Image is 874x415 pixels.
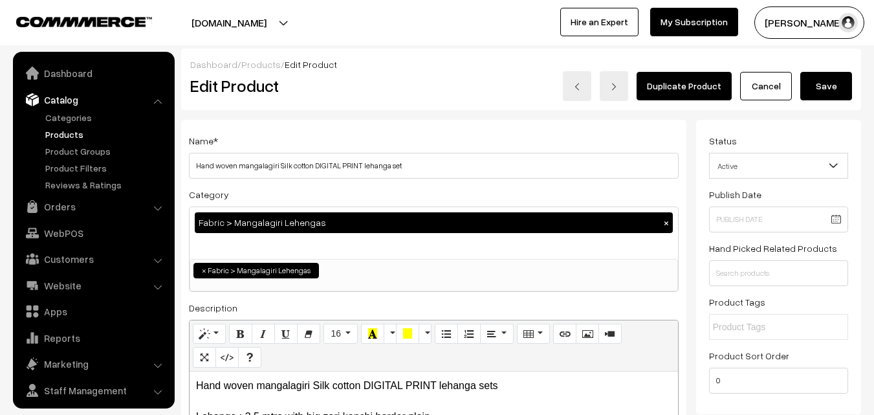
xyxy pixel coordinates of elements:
[190,59,237,70] a: Dashboard
[709,188,761,201] label: Publish Date
[710,155,847,177] span: Active
[16,221,170,245] a: WebPOS
[193,347,216,368] button: Full Screen
[190,58,852,71] div: / /
[297,324,320,344] button: Remove Font Style (CTRL+\)
[573,83,581,91] img: left-arrow.png
[274,324,298,344] button: Underline (CTRL+U)
[16,247,170,271] a: Customers
[361,324,384,344] button: Recent Color
[598,324,622,344] button: Video
[42,144,170,158] a: Product Groups
[16,379,170,402] a: Staff Management
[740,72,792,100] a: Cancel
[576,324,599,344] button: Picture
[553,324,576,344] button: Link (CTRL+K)
[241,59,281,70] a: Products
[661,217,672,229] button: ×
[709,349,789,363] label: Product Sort Order
[189,134,218,148] label: Name
[517,324,550,344] button: Table
[709,153,848,179] span: Active
[457,324,481,344] button: Ordered list (CTRL+SHIFT+NUM8)
[16,274,170,297] a: Website
[193,324,226,344] button: Style
[42,178,170,192] a: Reviews & Ratings
[331,328,341,339] span: 16
[637,72,732,100] a: Duplicate Product
[396,324,419,344] button: Background Color
[215,347,239,368] button: Code View
[709,260,848,286] input: Search products
[42,111,170,124] a: Categories
[16,62,170,85] a: Dashboard
[16,17,152,27] img: COMMMERCE
[435,324,458,344] button: Unordered list (CTRL+SHIFT+NUM7)
[838,13,858,32] img: user
[252,324,275,344] button: Italic (CTRL+I)
[419,324,432,344] button: More Color
[190,76,455,96] h2: Edit Product
[189,153,679,179] input: Name
[16,300,170,323] a: Apps
[323,324,358,344] button: Font Size
[709,207,848,232] input: Publish Date
[650,8,738,36] a: My Subscription
[384,324,397,344] button: More Color
[16,352,170,376] a: Marketing
[42,128,170,141] a: Products
[709,241,837,255] label: Hand Picked Related Products
[754,6,864,39] button: [PERSON_NAME]
[610,83,618,91] img: right-arrow.png
[42,161,170,175] a: Product Filters
[16,195,170,218] a: Orders
[713,320,826,334] input: Product Tags
[238,347,261,368] button: Help
[800,72,852,100] button: Save
[189,301,237,315] label: Description
[16,326,170,350] a: Reports
[195,212,673,233] div: Fabric > Mangalagiri Lehengas
[285,59,337,70] span: Edit Product
[709,368,848,394] input: Enter Number
[16,88,170,111] a: Catalog
[146,6,312,39] button: [DOMAIN_NAME]
[560,8,639,36] a: Hire an Expert
[480,324,513,344] button: Paragraph
[16,13,129,28] a: COMMMERCE
[709,295,765,309] label: Product Tags
[709,134,737,148] label: Status
[229,324,252,344] button: Bold (CTRL+B)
